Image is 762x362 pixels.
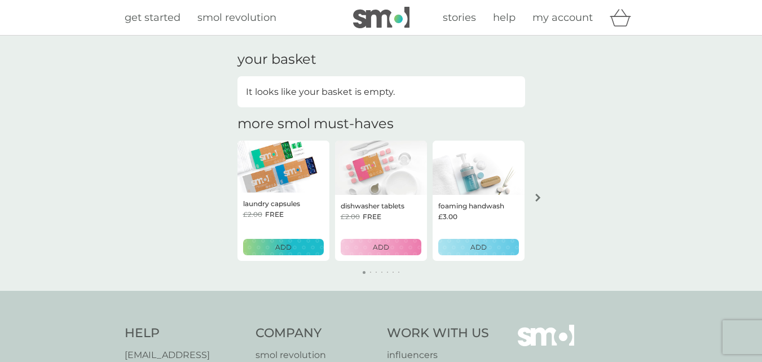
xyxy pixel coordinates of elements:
[246,85,395,99] p: It looks like your basket is empty.
[493,10,516,26] a: help
[243,239,324,255] button: ADD
[275,242,292,252] p: ADD
[438,211,457,222] span: £3.00
[197,10,276,26] a: smol revolution
[438,200,504,211] p: foaming handwash
[443,11,476,24] span: stories
[243,198,300,209] p: laundry capsules
[341,200,404,211] p: dishwasher tablets
[237,51,316,68] h3: your basket
[470,242,487,252] p: ADD
[341,211,360,222] span: £2.00
[237,116,394,132] h2: more smol must-haves
[341,239,421,255] button: ADD
[493,11,516,24] span: help
[125,325,245,342] h4: Help
[243,209,262,220] span: £2.00
[610,6,638,29] div: basket
[373,242,389,252] p: ADD
[265,209,284,220] span: FREE
[532,10,593,26] a: my account
[125,11,180,24] span: get started
[197,11,276,24] span: smol revolution
[353,7,409,28] img: smol
[387,325,489,342] h4: Work With Us
[438,239,519,255] button: ADD
[363,211,381,222] span: FREE
[532,11,593,24] span: my account
[443,10,476,26] a: stories
[125,10,180,26] a: get started
[256,325,376,342] h4: Company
